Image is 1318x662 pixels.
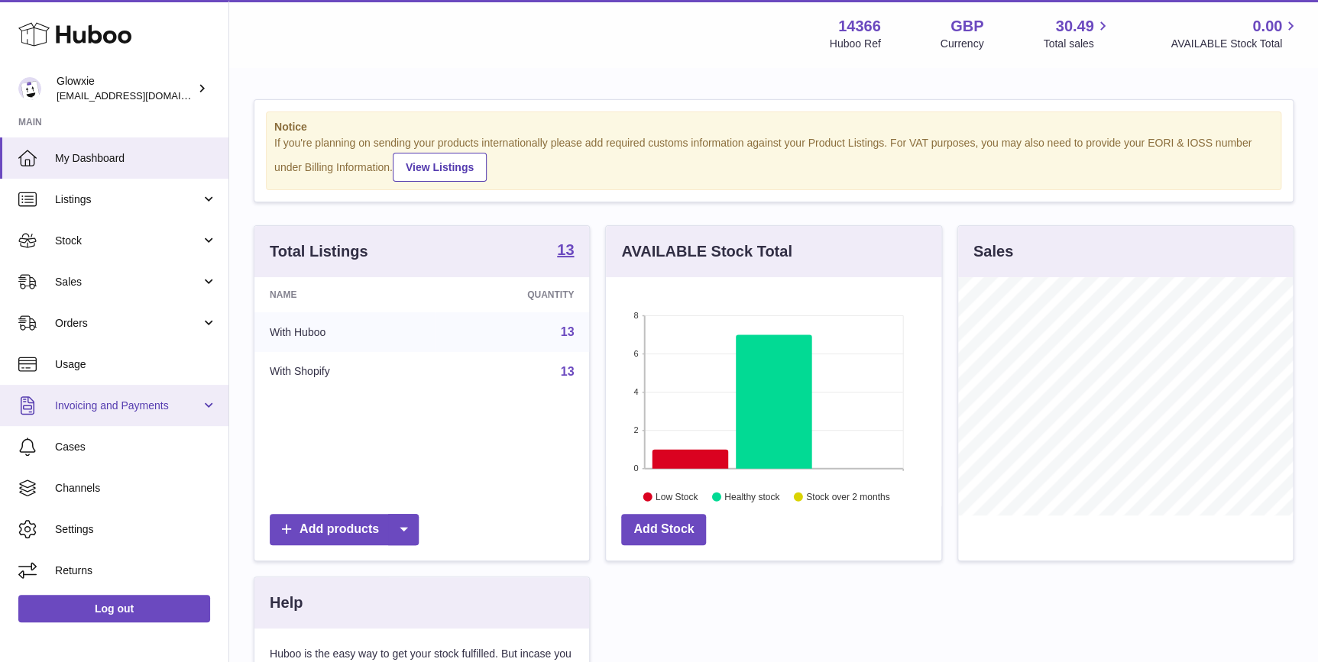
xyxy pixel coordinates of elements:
span: Orders [55,316,201,331]
strong: 14366 [838,16,881,37]
text: Stock over 2 months [806,491,889,502]
span: Cases [55,440,217,454]
span: Stock [55,234,201,248]
span: Listings [55,192,201,207]
img: internalAdmin-14366@internal.huboo.com [18,77,41,100]
h3: Total Listings [270,241,368,262]
th: Quantity [435,277,589,312]
text: 4 [634,387,639,396]
span: Sales [55,275,201,289]
h3: AVAILABLE Stock Total [621,241,792,262]
div: Glowxie [57,74,194,103]
a: Log out [18,595,210,622]
div: Huboo Ref [830,37,881,51]
a: 13 [557,242,574,260]
a: 13 [561,365,575,378]
text: 2 [634,425,639,434]
text: 8 [634,311,639,320]
span: Usage [55,357,217,372]
a: 13 [561,325,575,338]
a: Add products [270,514,419,545]
div: If you're planning on sending your products internationally please add required customs informati... [274,136,1273,182]
h3: Sales [973,241,1013,262]
a: 0.00 AVAILABLE Stock Total [1171,16,1300,51]
span: AVAILABLE Stock Total [1171,37,1300,51]
text: 6 [634,349,639,358]
h3: Help [270,593,303,613]
text: Healthy stock [724,491,780,502]
strong: Notice [274,120,1273,134]
a: View Listings [393,153,487,182]
span: 30.49 [1055,16,1093,37]
th: Name [254,277,435,312]
text: Low Stock [656,491,698,502]
span: [EMAIL_ADDRESS][DOMAIN_NAME] [57,89,225,102]
span: Channels [55,481,217,496]
text: 0 [634,463,639,473]
span: Total sales [1043,37,1111,51]
span: Settings [55,522,217,537]
span: Invoicing and Payments [55,399,201,413]
span: 0.00 [1252,16,1282,37]
div: Currency [941,37,984,51]
span: Returns [55,564,217,578]
a: 30.49 Total sales [1043,16,1111,51]
td: With Shopify [254,352,435,392]
strong: GBP [950,16,983,37]
strong: 13 [557,242,574,257]
a: Add Stock [621,514,706,545]
span: My Dashboard [55,151,217,166]
td: With Huboo [254,312,435,352]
